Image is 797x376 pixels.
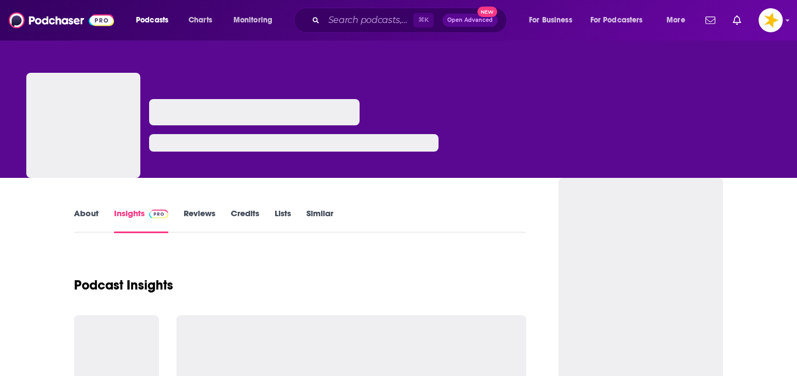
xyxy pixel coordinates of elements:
[659,11,699,29] button: open menu
[226,11,287,29] button: open menu
[477,7,497,17] span: New
[324,11,413,29] input: Search podcasts, credits, & more...
[304,8,517,33] div: Search podcasts, credits, & more...
[136,13,168,28] span: Podcasts
[521,11,586,29] button: open menu
[114,208,168,233] a: InsightsPodchaser Pro
[149,210,168,218] img: Podchaser Pro
[529,13,572,28] span: For Business
[231,208,259,233] a: Credits
[128,11,183,29] button: open menu
[181,11,219,29] a: Charts
[306,208,333,233] a: Similar
[447,18,493,23] span: Open Advanced
[667,13,685,28] span: More
[234,13,272,28] span: Monitoring
[583,11,659,29] button: open menu
[759,8,783,32] img: User Profile
[74,208,99,233] a: About
[74,277,173,293] h1: Podcast Insights
[759,8,783,32] button: Show profile menu
[701,11,720,30] a: Show notifications dropdown
[590,13,643,28] span: For Podcasters
[189,13,212,28] span: Charts
[184,208,215,233] a: Reviews
[275,208,291,233] a: Lists
[728,11,745,30] a: Show notifications dropdown
[413,13,434,27] span: ⌘ K
[442,14,498,27] button: Open AdvancedNew
[9,10,114,31] img: Podchaser - Follow, Share and Rate Podcasts
[759,8,783,32] span: Logged in as Spreaker_Prime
